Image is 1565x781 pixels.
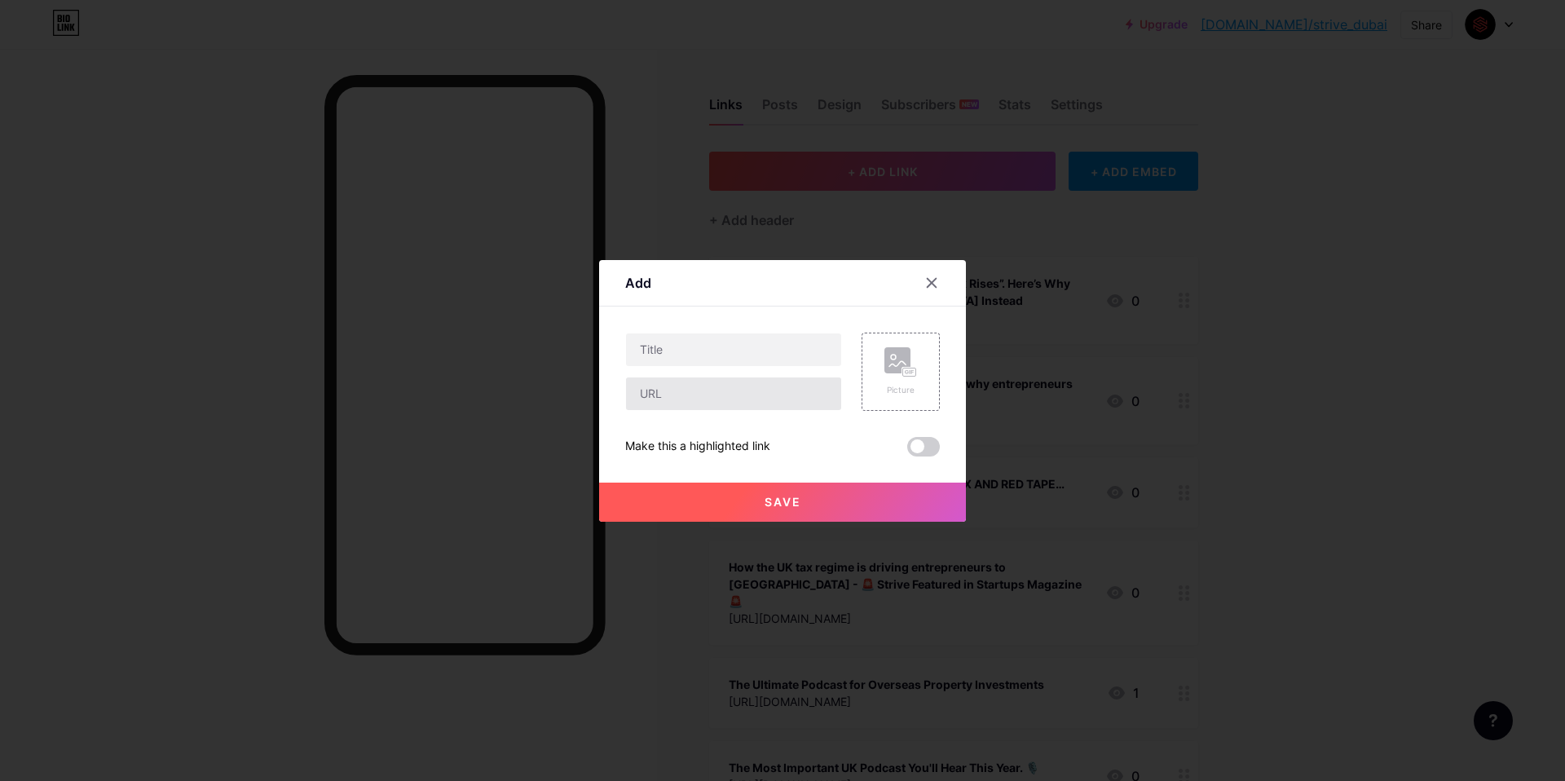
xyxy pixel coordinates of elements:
div: Make this a highlighted link [625,437,770,457]
input: Title [626,333,841,366]
div: Add [625,273,651,293]
button: Save [599,483,966,522]
span: Save [765,495,801,509]
div: Picture [884,384,917,396]
input: URL [626,377,841,410]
